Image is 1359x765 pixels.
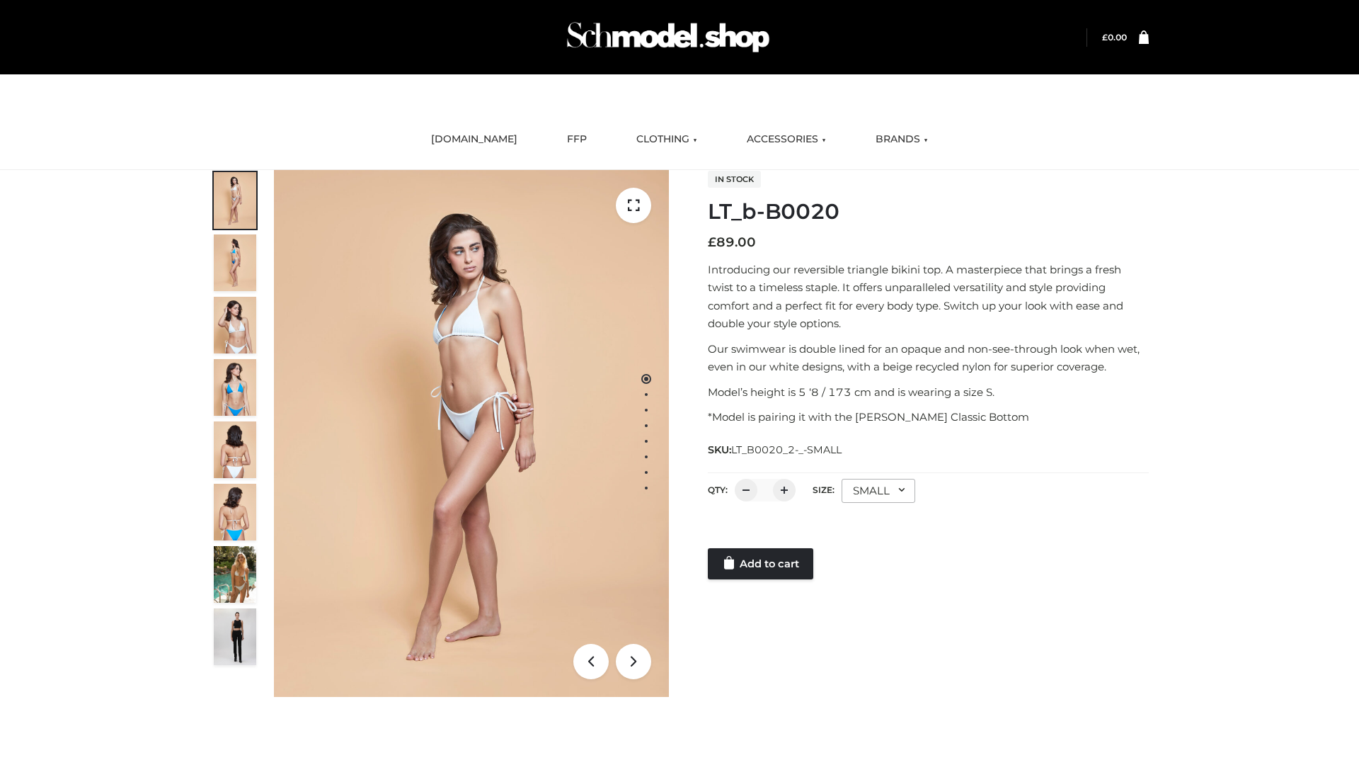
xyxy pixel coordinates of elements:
a: FFP [556,124,597,155]
img: ArielClassicBikiniTop_CloudNine_AzureSky_OW114ECO_8-scaled.jpg [214,484,256,540]
h1: LT_b-B0020 [708,199,1149,225]
a: £0.00 [1102,32,1127,42]
img: ArielClassicBikiniTop_CloudNine_AzureSky_OW114ECO_2-scaled.jpg [214,234,256,291]
label: QTY: [708,484,728,495]
p: *Model is pairing it with the [PERSON_NAME] Classic Bottom [708,408,1149,426]
p: Introducing our reversible triangle bikini top. A masterpiece that brings a fresh twist to a time... [708,261,1149,333]
a: CLOTHING [626,124,708,155]
bdi: 0.00 [1102,32,1127,42]
img: Schmodel Admin 964 [562,9,774,65]
img: ArielClassicBikiniTop_CloudNine_AzureSky_OW114ECO_4-scaled.jpg [214,359,256,416]
img: ArielClassicBikiniTop_CloudNine_AzureSky_OW114ECO_1 [274,170,669,697]
img: Arieltop_CloudNine_AzureSky2.jpg [214,546,256,603]
a: Add to cart [708,548,813,579]
a: ACCESSORIES [736,124,837,155]
span: In stock [708,171,761,188]
img: ArielClassicBikiniTop_CloudNine_AzureSky_OW114ECO_7-scaled.jpg [214,421,256,478]
img: 49df5f96394c49d8b5cbdcda3511328a.HD-1080p-2.5Mbps-49301101_thumbnail.jpg [214,608,256,665]
span: £ [708,234,716,250]
img: ArielClassicBikiniTop_CloudNine_AzureSky_OW114ECO_1-scaled.jpg [214,172,256,229]
p: Model’s height is 5 ‘8 / 173 cm and is wearing a size S. [708,383,1149,402]
bdi: 89.00 [708,234,756,250]
p: Our swimwear is double lined for an opaque and non-see-through look when wet, even in our white d... [708,340,1149,376]
img: ArielClassicBikiniTop_CloudNine_AzureSky_OW114ECO_3-scaled.jpg [214,297,256,353]
span: £ [1102,32,1108,42]
a: BRANDS [865,124,939,155]
span: LT_B0020_2-_-SMALL [731,443,842,456]
a: [DOMAIN_NAME] [420,124,528,155]
div: SMALL [842,479,915,503]
span: SKU: [708,441,843,458]
label: Size: [813,484,835,495]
